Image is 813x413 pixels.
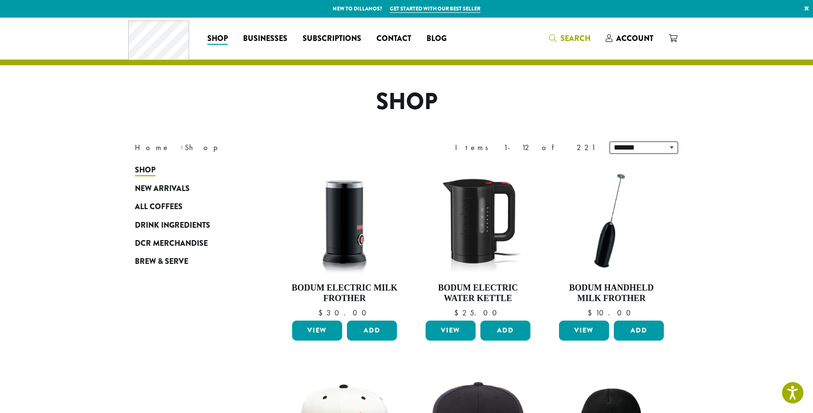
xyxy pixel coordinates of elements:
[541,30,598,46] a: Search
[347,321,397,341] button: Add
[135,234,249,252] a: DCR Merchandise
[135,216,249,234] a: Drink Ingredients
[135,161,249,179] a: Shop
[423,166,533,317] a: Bodum Electric Water Kettle $25.00
[292,321,342,341] a: View
[423,166,533,275] img: DP3955.01.png
[303,33,361,45] span: Subscriptions
[376,33,411,45] span: Contact
[559,321,609,341] a: View
[290,166,399,317] a: Bodum Electric Milk Frother $30.00
[455,142,595,153] div: Items 1-12 of 221
[200,31,235,46] a: Shop
[560,33,590,44] span: Search
[135,180,249,198] a: New Arrivals
[135,183,190,195] span: New Arrivals
[135,201,183,213] span: All Coffees
[207,33,228,45] span: Shop
[135,142,392,153] nav: Breadcrumb
[423,283,533,303] h4: Bodum Electric Water Kettle
[135,238,208,250] span: DCR Merchandise
[557,166,666,317] a: Bodum Handheld Milk Frother $10.00
[616,33,653,44] span: Account
[588,308,596,318] span: $
[390,5,480,13] a: Get started with our best seller
[427,33,447,45] span: Blog
[135,164,155,176] span: Shop
[318,308,326,318] span: $
[180,139,183,153] span: ›
[454,308,501,318] bdi: 25.00
[454,308,462,318] span: $
[135,142,170,152] a: Home
[135,220,210,232] span: Drink Ingredients
[480,321,530,341] button: Add
[243,33,287,45] span: Businesses
[290,166,399,275] img: DP3954.01-002.png
[318,308,371,318] bdi: 30.00
[290,283,399,303] h4: Bodum Electric Milk Frother
[135,198,249,216] a: All Coffees
[135,252,249,271] a: Brew & Serve
[557,166,666,275] img: DP3927.01-002.png
[588,308,635,318] bdi: 10.00
[128,88,685,116] h1: Shop
[426,321,476,341] a: View
[135,256,188,268] span: Brew & Serve
[614,321,664,341] button: Add
[557,283,666,303] h4: Bodum Handheld Milk Frother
